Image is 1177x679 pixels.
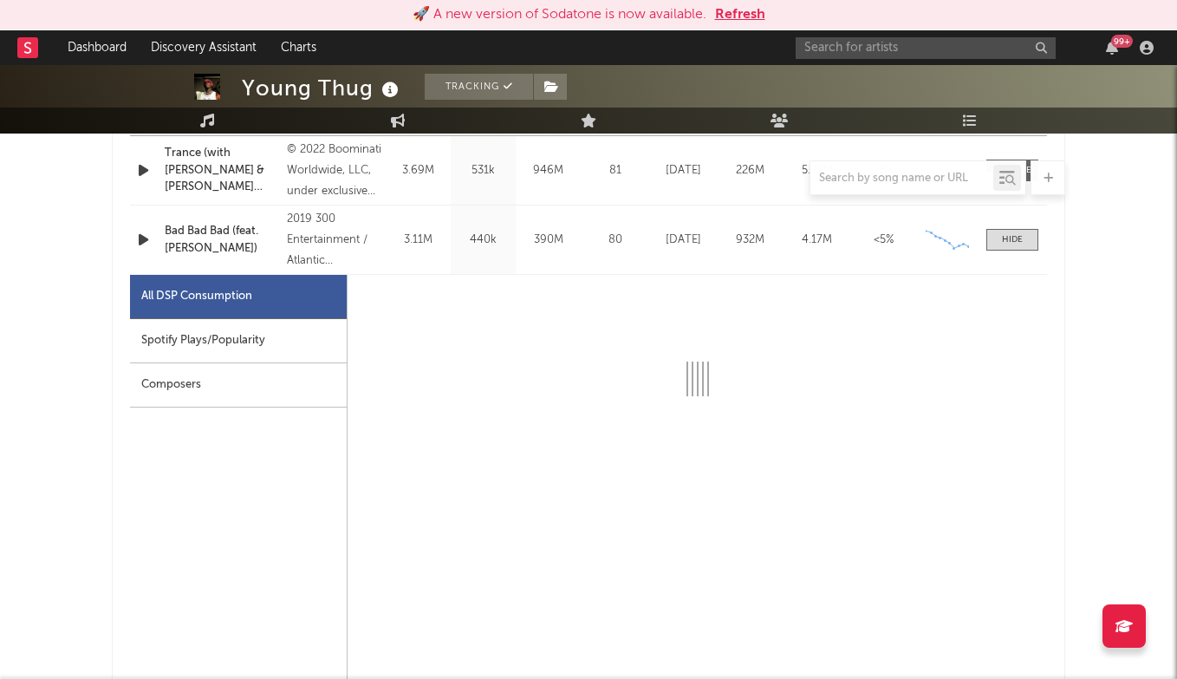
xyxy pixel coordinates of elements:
[165,223,278,257] a: Bad Bad Bad (feat. [PERSON_NAME])
[855,232,913,249] div: <5%
[130,363,347,408] div: Composers
[390,232,446,249] div: 3.11M
[1111,35,1133,48] div: 99 +
[165,145,278,196] a: Trance (with [PERSON_NAME] & [PERSON_NAME] Thug)
[287,209,381,271] div: 2019 300 Entertainment / Atlantic Recording Corporation
[721,232,779,249] div: 932M
[287,140,381,202] div: © 2022 Boominati Worldwide, LLC, under exclusive license to Republic Records, a division of UMG R...
[715,4,765,25] button: Refresh
[788,232,846,249] div: 4.17M
[413,4,706,25] div: 🚀 A new version of Sodatone is now available.
[141,286,252,307] div: All DSP Consumption
[425,74,533,100] button: Tracking
[796,37,1056,59] input: Search for artists
[654,232,712,249] div: [DATE]
[455,232,511,249] div: 440k
[55,30,139,65] a: Dashboard
[810,172,993,186] input: Search by song name or URL
[269,30,328,65] a: Charts
[130,275,347,319] div: All DSP Consumption
[242,74,403,102] div: Young Thug
[139,30,269,65] a: Discovery Assistant
[1106,41,1118,55] button: 99+
[520,232,576,249] div: 390M
[585,232,646,249] div: 80
[130,319,347,363] div: Spotify Plays/Popularity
